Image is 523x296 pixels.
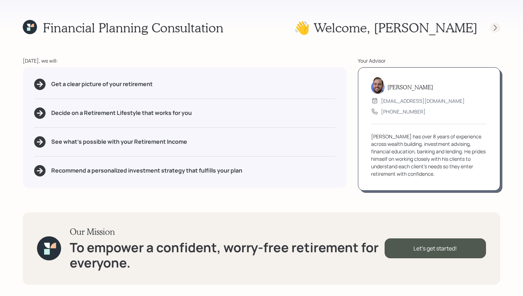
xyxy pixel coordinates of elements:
[51,138,187,145] h5: See what's possible with your Retirement Income
[371,77,385,94] img: james-distasi-headshot.png
[51,167,242,174] h5: Recommend a personalized investment strategy that fulfills your plan
[294,20,477,35] h1: 👋 Welcome , [PERSON_NAME]
[381,97,465,105] div: [EMAIL_ADDRESS][DOMAIN_NAME]
[385,238,486,258] div: Let's get started!
[43,20,223,35] h1: Financial Planning Consultation
[381,108,426,115] div: [PHONE_NUMBER]
[387,84,433,90] h5: [PERSON_NAME]
[51,110,192,116] h5: Decide on a Retirement Lifestyle that works for you
[70,240,385,270] h1: To empower a confident, worry-free retirement for everyone.
[51,81,153,88] h5: Get a clear picture of your retirement
[358,57,500,64] div: Your Advisor
[70,227,385,237] h3: Our Mission
[371,133,487,178] div: [PERSON_NAME] has over 8 years of experience across wealth building, investment advising, financi...
[23,57,347,64] div: [DATE], we will:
